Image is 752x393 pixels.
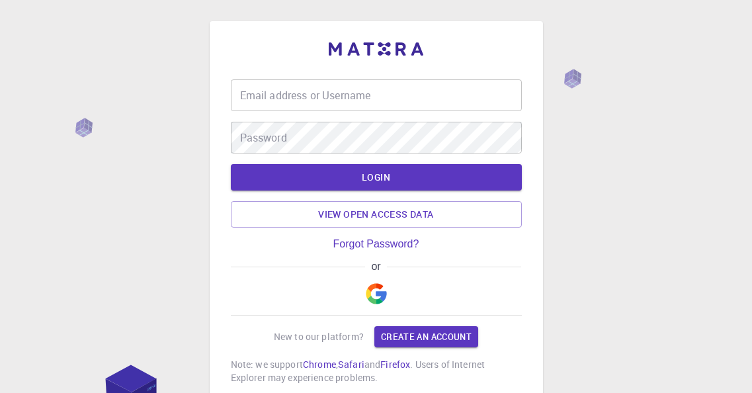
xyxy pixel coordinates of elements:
[366,283,387,304] img: Google
[231,358,522,384] p: Note: we support , and . Users of Internet Explorer may experience problems.
[231,201,522,228] a: View open access data
[374,326,478,347] a: Create an account
[303,358,336,371] a: Chrome
[231,164,522,191] button: LOGIN
[274,330,364,343] p: New to our platform?
[338,358,364,371] a: Safari
[365,261,387,273] span: or
[333,238,419,250] a: Forgot Password?
[380,358,410,371] a: Firefox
